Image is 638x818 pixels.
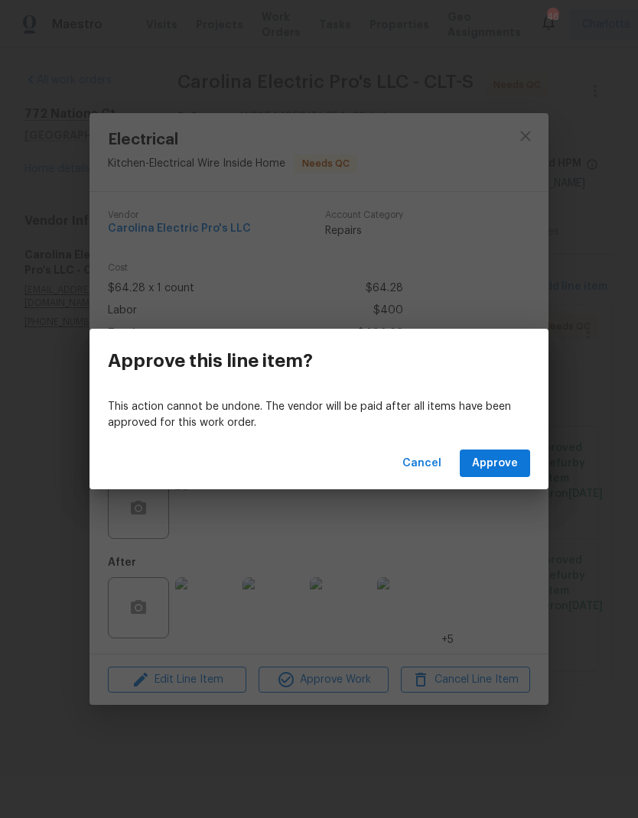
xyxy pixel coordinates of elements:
[108,399,530,431] p: This action cannot be undone. The vendor will be paid after all items have been approved for this...
[472,454,518,473] span: Approve
[108,350,313,372] h3: Approve this line item?
[402,454,441,473] span: Cancel
[460,450,530,478] button: Approve
[396,450,448,478] button: Cancel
